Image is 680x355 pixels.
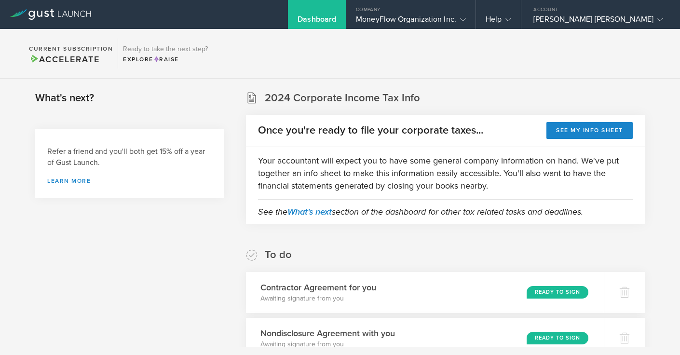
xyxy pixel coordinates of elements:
[260,340,395,349] p: Awaiting signature from you
[527,286,588,299] div: Ready to Sign
[47,178,212,184] a: Learn more
[533,14,663,29] div: [PERSON_NAME] [PERSON_NAME]
[298,14,336,29] div: Dashboard
[265,91,420,105] h2: 2024 Corporate Income Tax Info
[123,46,208,53] h3: Ready to take the next step?
[258,206,583,217] em: See the section of the dashboard for other tax related tasks and deadlines.
[632,309,680,355] iframe: Chat Widget
[527,332,588,344] div: Ready to Sign
[258,154,633,192] p: Your accountant will expect you to have some general company information on hand. We've put toget...
[118,39,213,68] div: Ready to take the next step?ExploreRaise
[260,281,376,294] h3: Contractor Agreement for you
[47,146,212,168] h3: Refer a friend and you'll both get 15% off a year of Gust Launch.
[546,122,633,139] button: See my info sheet
[287,206,332,217] a: What's next
[486,14,511,29] div: Help
[153,56,179,63] span: Raise
[260,327,395,340] h3: Nondisclosure Agreement with you
[29,54,99,65] span: Accelerate
[356,14,466,29] div: MoneyFlow Organization Inc.
[258,123,483,137] h2: Once you're ready to file your corporate taxes...
[29,46,113,52] h2: Current Subscription
[35,91,94,105] h2: What's next?
[246,272,604,313] div: Contractor Agreement for youAwaiting signature from youReady to Sign
[260,294,376,303] p: Awaiting signature from you
[265,248,292,262] h2: To do
[123,55,208,64] div: Explore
